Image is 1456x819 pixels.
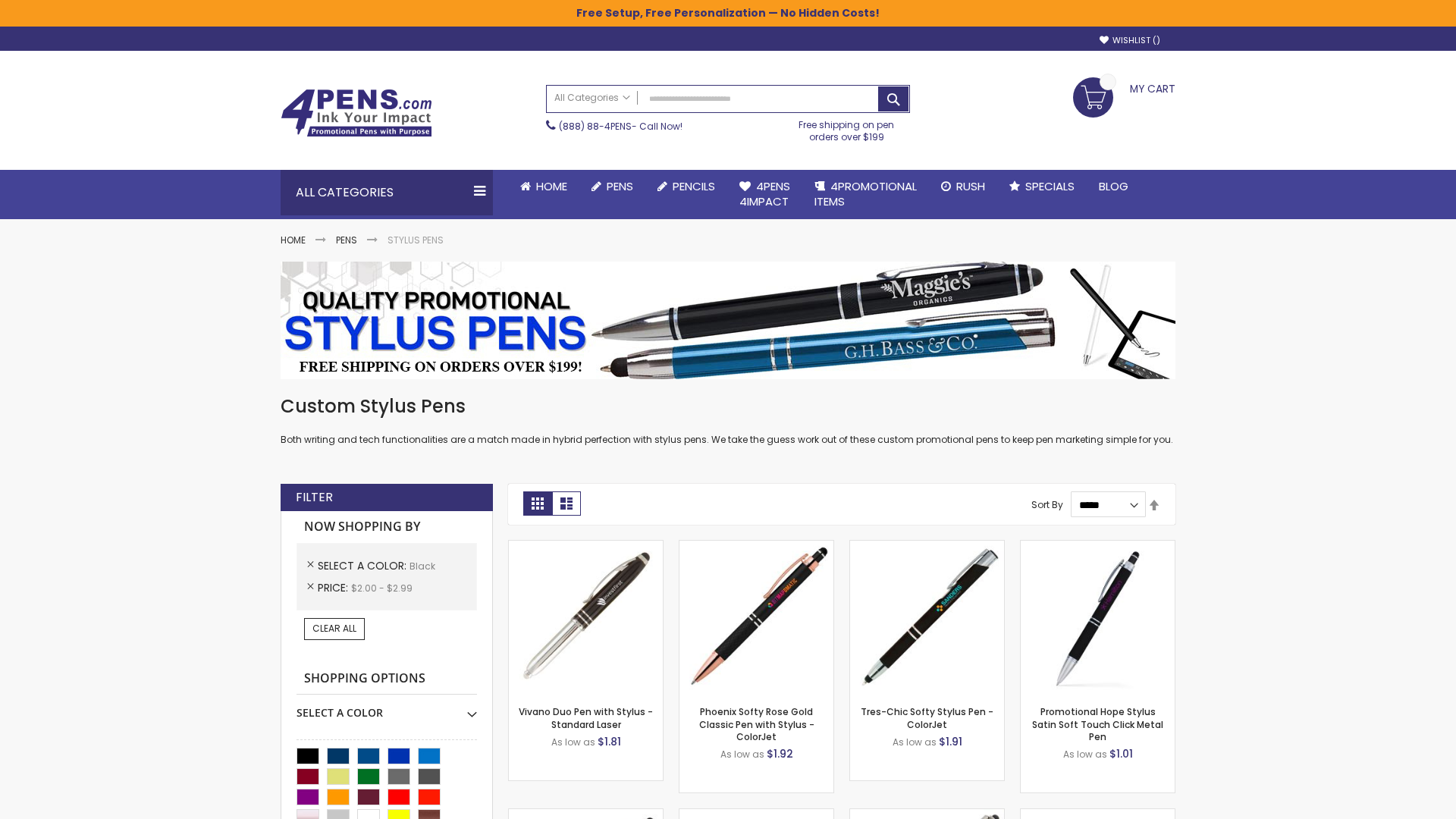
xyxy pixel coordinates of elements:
[1025,178,1075,194] span: Specials
[598,734,621,749] span: $1.81
[783,113,911,143] div: Free shipping on pen orders over $199
[519,705,653,730] a: Vivano Duo Pen with Stylus - Standard Laser
[699,705,814,742] a: Phoenix Softy Rose Gold Classic Pen with Stylus - ColorJet
[1109,746,1133,761] span: $1.01
[388,234,444,246] strong: Stylus Pens
[607,178,633,194] span: Pens
[296,489,333,506] strong: Filter
[727,170,802,219] a: 4Pens4impact
[1021,540,1175,553] a: Promotional Hope Stylus Satin Soft Touch Click Metal Pen-Black
[318,580,351,595] span: Price
[939,734,962,749] span: $1.91
[551,736,595,748] span: As low as
[956,178,985,194] span: Rush
[1100,35,1160,46] a: Wishlist
[547,86,638,111] a: All Categories
[281,394,1175,419] h1: Custom Stylus Pens
[679,540,833,553] a: Phoenix Softy Rose Gold Classic Pen with Stylus - ColorJet-Black
[304,618,365,639] a: Clear All
[318,558,409,573] span: Select A Color
[281,89,432,137] img: 4Pens Custom Pens and Promotional Products
[508,170,579,203] a: Home
[645,170,727,203] a: Pencils
[1099,178,1128,194] span: Blog
[509,540,663,553] a: Vivano Duo Pen with Stylus - Standard Laser-Black
[861,705,993,730] a: Tres-Chic Softy Stylus Pen - ColorJet
[281,262,1175,379] img: Stylus Pens
[559,120,632,133] a: (888) 88-4PENS
[720,748,764,761] span: As low as
[336,234,357,246] a: Pens
[1031,498,1063,511] label: Sort By
[679,541,833,695] img: Phoenix Softy Rose Gold Classic Pen with Stylus - ColorJet-Black
[929,170,997,203] a: Rush
[997,170,1087,203] a: Specials
[1063,748,1107,761] span: As low as
[739,178,790,209] span: 4Pens 4impact
[297,511,477,543] strong: Now Shopping by
[579,170,645,203] a: Pens
[1087,170,1141,203] a: Blog
[814,178,917,209] span: 4PROMOTIONAL ITEMS
[509,541,663,695] img: Vivano Duo Pen with Stylus - Standard Laser-Black
[850,540,1004,553] a: Tres-Chic Softy Stylus Pen - ColorJet-Black
[523,491,552,516] strong: Grid
[850,541,1004,695] img: Tres-Chic Softy Stylus Pen - ColorJet-Black
[297,695,477,720] div: Select A Color
[893,736,937,748] span: As low as
[297,663,477,695] strong: Shopping Options
[673,178,715,194] span: Pencils
[312,622,356,635] span: Clear All
[767,746,793,761] span: $1.92
[409,560,435,573] span: Black
[1032,705,1163,742] a: Promotional Hope Stylus Satin Soft Touch Click Metal Pen
[281,170,493,215] div: All Categories
[559,120,682,133] span: - Call Now!
[281,394,1175,447] div: Both writing and tech functionalities are a match made in hybrid perfection with stylus pens. We ...
[1021,541,1175,695] img: Promotional Hope Stylus Satin Soft Touch Click Metal Pen-Black
[554,92,630,104] span: All Categories
[351,582,413,595] span: $2.00 - $2.99
[536,178,567,194] span: Home
[802,170,929,219] a: 4PROMOTIONALITEMS
[281,234,306,246] a: Home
